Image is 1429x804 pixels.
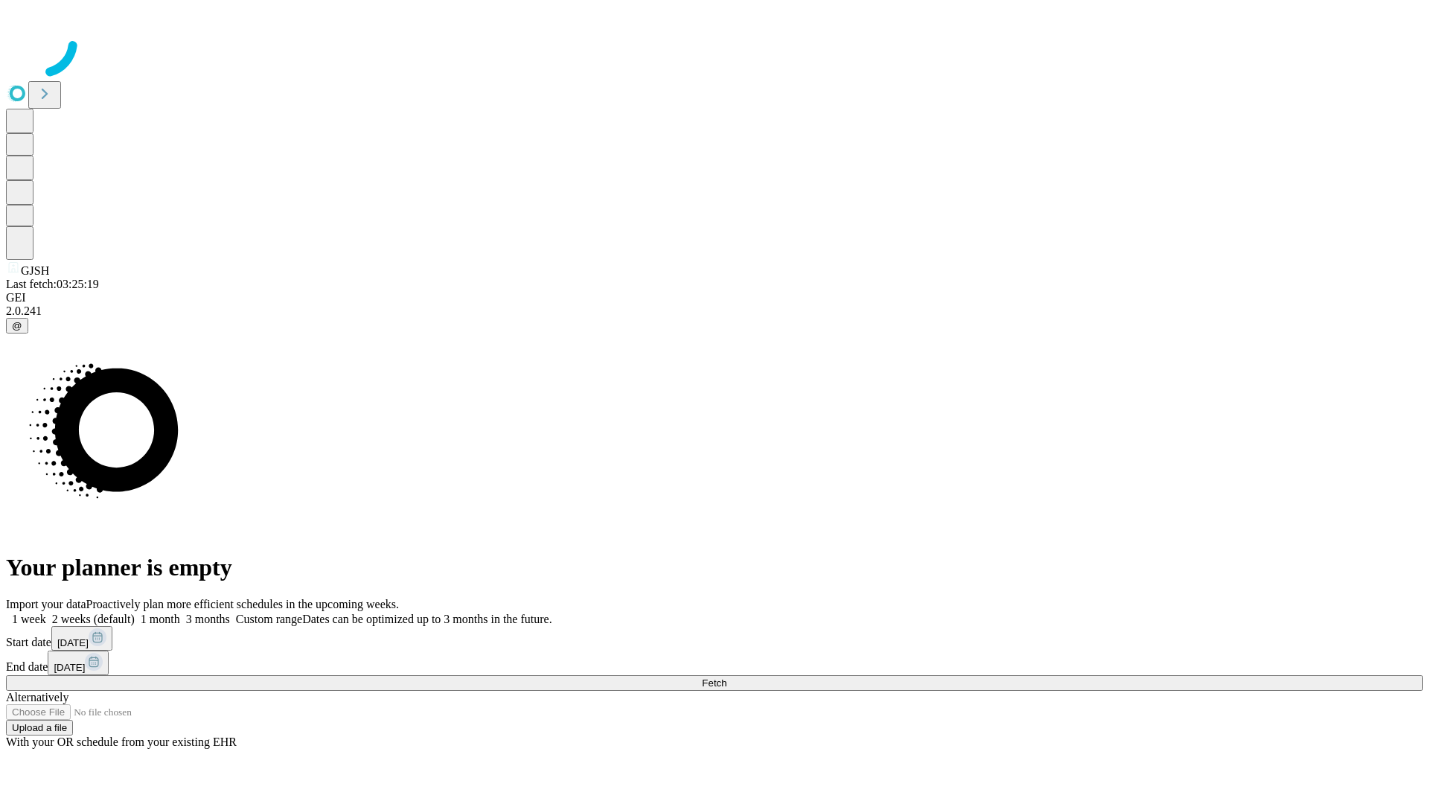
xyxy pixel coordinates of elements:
[6,554,1423,581] h1: Your planner is empty
[6,691,68,703] span: Alternatively
[6,675,1423,691] button: Fetch
[236,613,302,625] span: Custom range
[51,626,112,651] button: [DATE]
[6,291,1423,304] div: GEI
[21,264,49,277] span: GJSH
[86,598,399,610] span: Proactively plan more efficient schedules in the upcoming weeks.
[6,720,73,736] button: Upload a file
[6,304,1423,318] div: 2.0.241
[6,318,28,334] button: @
[52,613,135,625] span: 2 weeks (default)
[186,613,230,625] span: 3 months
[54,662,85,673] span: [DATE]
[6,626,1423,651] div: Start date
[6,598,86,610] span: Import your data
[12,320,22,331] span: @
[6,736,237,748] span: With your OR schedule from your existing EHR
[702,677,726,689] span: Fetch
[302,613,552,625] span: Dates can be optimized up to 3 months in the future.
[48,651,109,675] button: [DATE]
[57,637,89,648] span: [DATE]
[141,613,180,625] span: 1 month
[6,278,99,290] span: Last fetch: 03:25:19
[6,651,1423,675] div: End date
[12,613,46,625] span: 1 week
